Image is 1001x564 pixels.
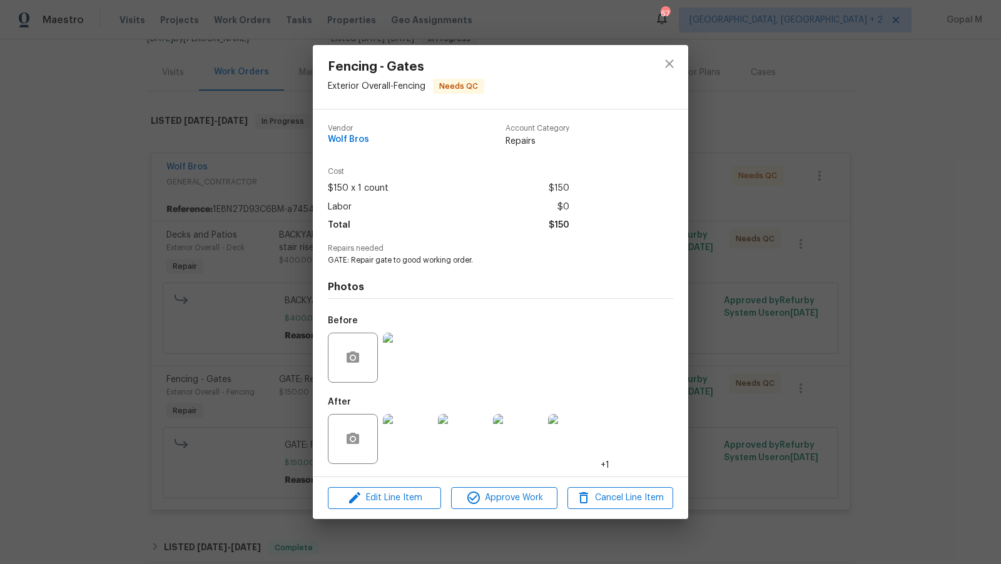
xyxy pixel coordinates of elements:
[328,316,358,325] h5: Before
[549,216,569,234] span: $150
[328,179,389,198] span: $150 x 1 count
[661,8,669,20] div: 67
[557,198,569,216] span: $0
[601,459,609,471] span: +1
[328,168,569,176] span: Cost
[549,179,569,198] span: $150
[506,124,569,133] span: Account Category
[571,490,669,506] span: Cancel Line Item
[328,216,350,234] span: Total
[328,487,441,509] button: Edit Line Item
[328,398,351,406] h5: After
[328,135,369,144] span: Wolf Bros
[434,80,483,93] span: Needs QC
[328,198,352,216] span: Labor
[506,135,569,148] span: Repairs
[328,255,639,266] span: GATE: Repair gate to good working order.
[328,244,673,253] span: Repairs needed
[328,60,484,74] span: Fencing - Gates
[654,49,684,79] button: close
[455,490,553,506] span: Approve Work
[328,281,673,293] h4: Photos
[328,82,425,91] span: Exterior Overall - Fencing
[451,487,557,509] button: Approve Work
[332,490,437,506] span: Edit Line Item
[567,487,673,509] button: Cancel Line Item
[328,124,369,133] span: Vendor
